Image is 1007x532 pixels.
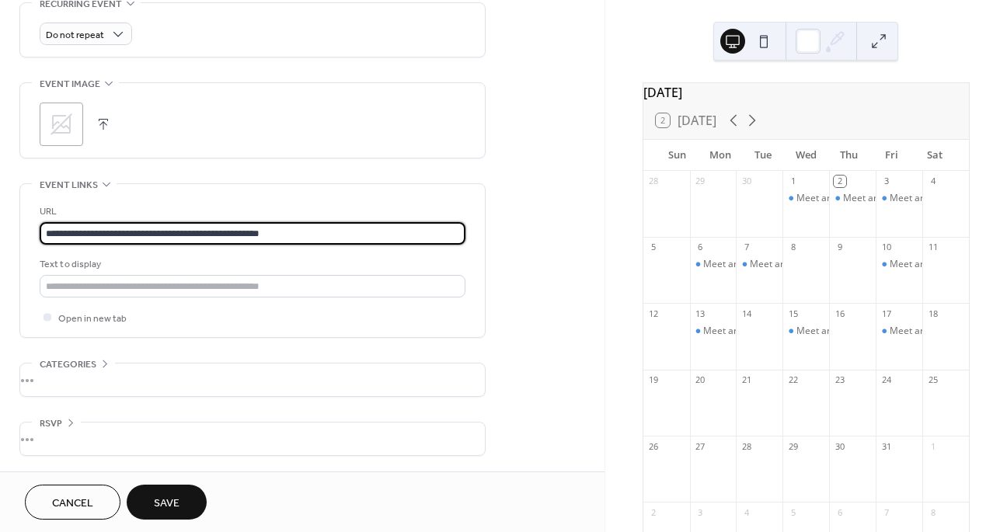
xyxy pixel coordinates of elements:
[880,242,892,253] div: 10
[890,192,958,205] div: Meet and Greet
[695,506,706,518] div: 3
[796,192,865,205] div: Meet and Greet
[648,506,660,518] div: 2
[787,440,799,452] div: 29
[880,440,892,452] div: 31
[880,176,892,187] div: 3
[834,308,845,319] div: 16
[40,356,96,373] span: Categories
[740,242,752,253] div: 7
[154,495,179,512] span: Save
[740,308,752,319] div: 14
[703,325,772,338] div: Meet and Greet
[690,258,737,271] div: Meet and Greet
[927,176,939,187] div: 4
[834,506,845,518] div: 6
[699,140,741,171] div: Mon
[740,374,752,386] div: 21
[787,176,799,187] div: 1
[880,506,892,518] div: 7
[834,374,845,386] div: 23
[52,495,93,512] span: Cancel
[782,325,829,338] div: Meet and Greet
[927,308,939,319] div: 18
[750,258,818,271] div: Meet and Greet
[787,242,799,253] div: 8
[690,325,737,338] div: Meet and Greet
[834,176,845,187] div: 2
[927,440,939,452] div: 1
[40,256,462,273] div: Text to display
[695,374,706,386] div: 20
[58,311,127,327] span: Open in new tab
[741,140,784,171] div: Tue
[834,440,845,452] div: 30
[787,308,799,319] div: 15
[40,177,98,193] span: Event links
[703,258,772,271] div: Meet and Greet
[796,325,865,338] div: Meet and Greet
[40,416,62,432] span: RSVP
[740,176,752,187] div: 30
[740,440,752,452] div: 28
[695,308,706,319] div: 13
[695,176,706,187] div: 29
[876,258,922,271] div: Meet and Greet
[695,440,706,452] div: 27
[890,258,958,271] div: Meet and Greet
[740,506,752,518] div: 4
[20,422,485,455] div: •••
[914,140,956,171] div: Sat
[876,325,922,338] div: Meet and Greet
[40,203,462,220] div: URL
[736,258,782,271] div: Meet and Greet
[829,192,876,205] div: Meet and Greet
[880,374,892,386] div: 24
[834,242,845,253] div: 9
[25,485,120,520] button: Cancel
[20,363,485,396] div: •••
[785,140,828,171] div: Wed
[648,308,660,319] div: 12
[870,140,913,171] div: Fri
[787,506,799,518] div: 5
[880,308,892,319] div: 17
[876,192,922,205] div: Meet and Greet
[828,140,870,171] div: Thu
[787,374,799,386] div: 22
[648,440,660,452] div: 26
[643,83,969,102] div: [DATE]
[656,140,699,171] div: Sun
[927,374,939,386] div: 25
[927,506,939,518] div: 8
[46,26,104,44] span: Do not repeat
[927,242,939,253] div: 11
[695,242,706,253] div: 6
[127,485,207,520] button: Save
[648,176,660,187] div: 28
[782,192,829,205] div: Meet and Greet
[843,192,911,205] div: Meet and Greet
[648,242,660,253] div: 5
[648,374,660,386] div: 19
[890,325,958,338] div: Meet and Greet
[40,76,100,92] span: Event image
[40,103,83,146] div: ;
